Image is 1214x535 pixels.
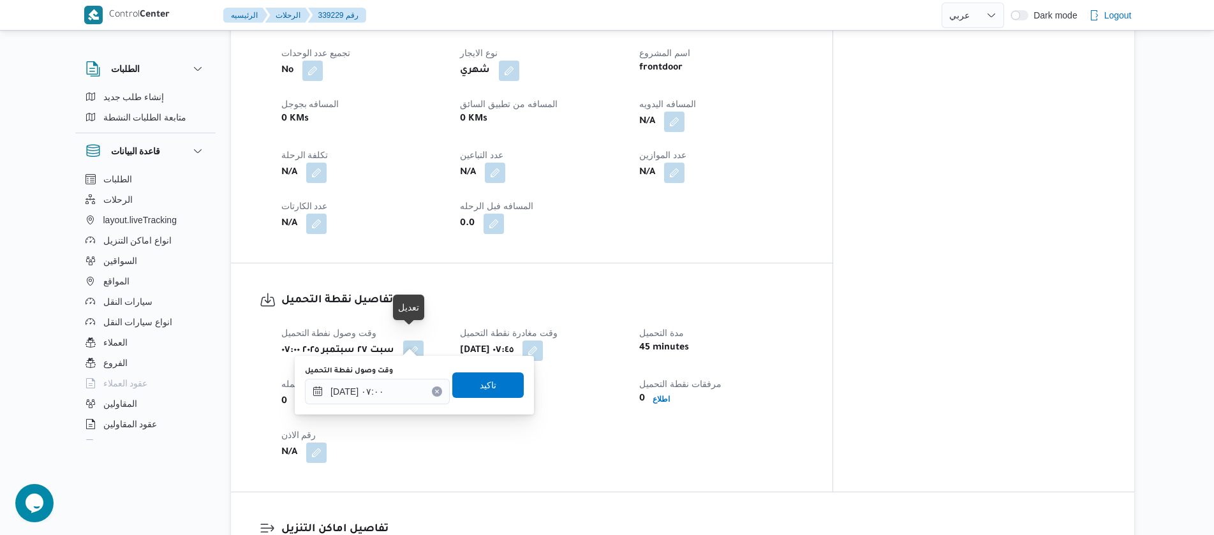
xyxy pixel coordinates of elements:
span: المواقع [103,274,130,289]
b: [DATE] ٠٧:٤٥ [460,343,514,358]
b: 0 KMs [281,112,309,127]
button: الرحلات [265,8,311,23]
span: متابعة الطلبات النشطة [103,110,187,125]
span: نوع الايجار [460,48,498,58]
span: عدد الموازين [639,150,686,160]
span: المسافه من تطبيق السائق [460,99,558,109]
button: اطلاع [648,392,675,407]
button: قاعدة البيانات [85,143,205,159]
span: تاكيد [480,377,496,393]
b: N/A [281,165,297,180]
span: اجهزة التليفون [103,437,156,452]
span: عقود المقاولين [103,416,158,432]
span: المسافه بجوجل [281,99,339,109]
span: انواع سيارات النقل [103,314,173,330]
b: 0 KMs [460,112,487,127]
span: مدة التحميل [639,328,684,338]
span: الطلبات [103,172,132,187]
b: 45 minutes [639,341,689,356]
b: frontdoor [639,61,683,76]
button: سيارات النقل [80,291,211,312]
span: العملاء [103,335,128,350]
button: الرحلات [80,189,211,210]
span: المسافه فبل الرحله [460,201,533,211]
span: تكلفة الرحلة [281,150,329,160]
span: مرفقات نقطة التحميل [639,379,722,389]
button: اجهزة التليفون [80,434,211,455]
button: الطلبات [80,169,211,189]
button: عقود المقاولين [80,414,211,434]
b: اطلاع [653,395,670,404]
b: N/A [281,445,297,460]
button: الفروع [80,353,211,373]
button: متابعة الطلبات النشطة [80,107,211,128]
b: N/A [281,216,297,231]
button: layout.liveTracking [80,210,211,230]
button: المقاولين [80,393,211,414]
button: Clear input [432,386,442,397]
img: X8yXhbKr1z7QwAAAABJRU5ErkJggg== [84,6,103,24]
button: إنشاء طلب جديد [80,87,211,107]
span: Logout [1104,8,1132,23]
button: المواقع [80,271,211,291]
b: شهري [460,63,490,78]
b: سبت ٢٧ سبتمبر ٢٠٢٥ ٠٧:٠٠ [281,343,394,358]
span: المقاولين [103,396,137,411]
button: Logout [1084,3,1137,28]
button: العملاء [80,332,211,353]
span: تجميع عدد الوحدات [281,48,351,58]
b: 0 [639,392,645,407]
button: الطلبات [85,61,205,77]
button: الرئيسيه [223,8,268,23]
span: رقم الاذن [281,430,316,440]
span: عدد التباعين [460,150,503,160]
button: تاكيد [452,372,524,398]
b: 0 [281,394,287,409]
input: Press the down key to open a popover containing a calendar. [305,379,450,404]
span: Dark mode [1028,10,1077,20]
b: 0.0 [460,216,475,231]
button: 339229 رقم [308,8,366,23]
span: انواع اماكن التنزيل [103,233,172,248]
h3: قاعدة البيانات [111,143,161,159]
iframe: chat widget [13,484,54,522]
h3: الطلبات [111,61,140,77]
span: الرحلات [103,192,133,207]
span: المسافه اليدويه [639,99,696,109]
div: الطلبات [75,87,216,133]
b: N/A [460,165,476,180]
span: وقت وصول نفطة التحميل [281,328,377,338]
div: قاعدة البيانات [75,169,216,445]
button: انواع اماكن التنزيل [80,230,211,251]
span: وقت مغادرة نقطة التحميل [460,328,558,338]
b: N/A [639,114,655,129]
span: عقود العملاء [103,376,148,391]
span: اسم المشروع [639,48,690,58]
div: تعديل [398,300,419,315]
b: Center [140,10,170,20]
h3: تفاصيل نقطة التحميل [281,292,804,309]
span: عدد الوحدات المحمله [281,379,360,389]
label: وقت وصول نفطة التحميل [305,366,393,376]
button: انواع سيارات النقل [80,312,211,332]
button: السواقين [80,251,211,271]
span: الفروع [103,355,128,370]
b: No [281,63,293,78]
b: N/A [639,165,655,180]
span: layout.liveTracking [103,212,177,228]
button: عقود العملاء [80,373,211,393]
span: إنشاء طلب جديد [103,89,165,105]
span: سيارات النقل [103,294,153,309]
span: السواقين [103,253,137,268]
span: عدد الكارتات [281,201,328,211]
